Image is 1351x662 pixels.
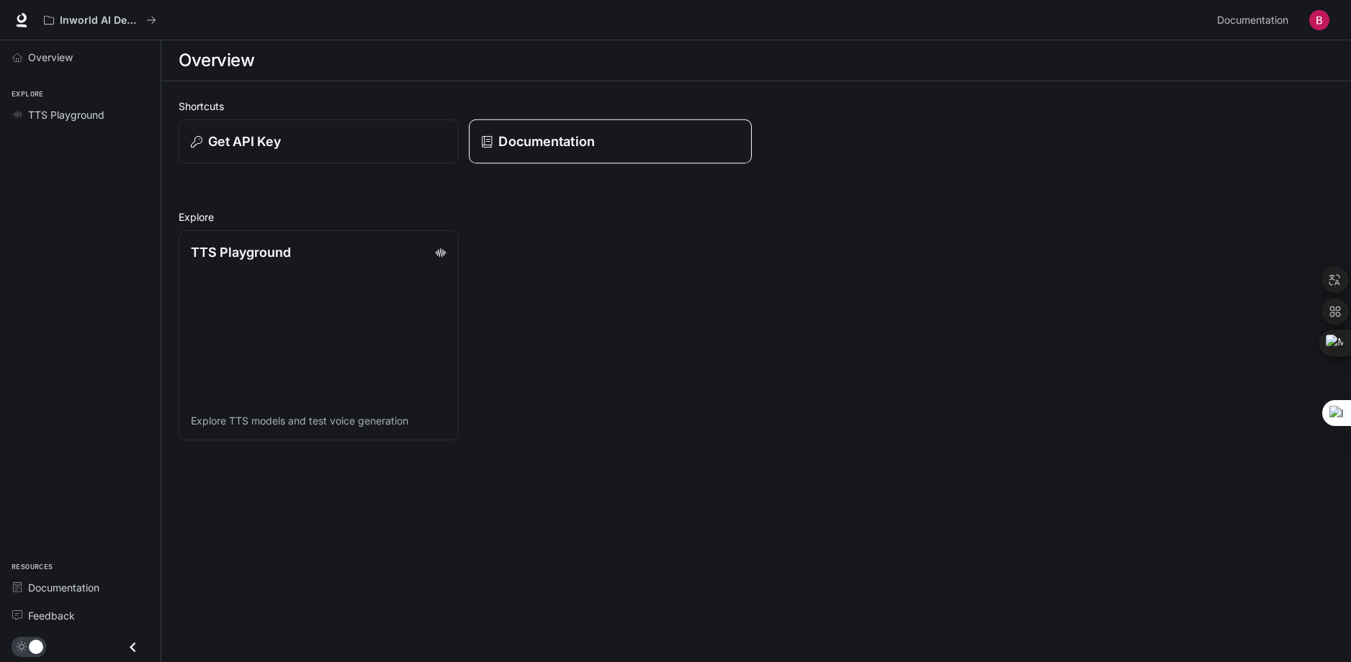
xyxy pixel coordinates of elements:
h2: Shortcuts [179,99,1334,114]
img: User avatar [1309,10,1329,30]
p: TTS Playground [191,242,291,262]
h1: Overview [179,46,254,75]
a: TTS Playground [6,102,155,127]
span: Dark mode toggle [29,638,43,654]
button: Close drawer [117,632,149,662]
button: All workspaces [37,6,163,35]
h2: Explore [179,209,1334,225]
a: Overview [6,45,155,70]
button: User avatar [1305,6,1334,35]
span: TTS Playground [28,107,104,122]
a: Documentation [1211,6,1299,35]
p: Inworld AI Demos [60,14,140,27]
p: Documentation [498,132,594,151]
a: Documentation [469,119,752,164]
p: Get API Key [208,132,281,151]
button: Get API Key [179,119,459,163]
span: Documentation [28,580,99,595]
a: Feedback [6,603,155,628]
span: Feedback [28,608,75,623]
span: Documentation [1217,12,1288,30]
a: TTS PlaygroundExplore TTS models and test voice generation [179,230,459,440]
a: Documentation [6,575,155,600]
p: Explore TTS models and test voice generation [191,414,446,428]
span: Overview [28,50,73,65]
